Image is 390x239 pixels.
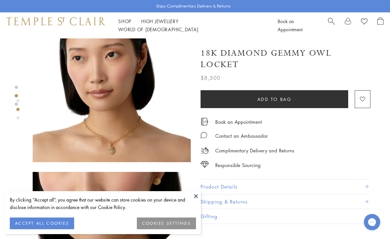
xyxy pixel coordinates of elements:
p: Enjoy Complimentary Delivery & Returns [156,3,231,9]
button: Product Details [201,179,370,194]
div: Product gallery navigation [16,98,20,125]
button: ACCEPT ALL COOKIES [10,218,74,229]
img: icon_delivery.svg [201,147,209,155]
a: High JewelleryHigh Jewellery [141,18,179,24]
button: Add to bag [201,90,348,108]
nav: Main navigation [118,17,263,34]
div: Responsible Sourcing [215,161,261,169]
a: World of [DEMOGRAPHIC_DATA]World of [DEMOGRAPHIC_DATA] [118,26,198,33]
iframe: Gorgias live chat messenger [361,212,383,232]
img: Temple St. Clair [7,17,105,25]
a: Book an Appointment [215,118,262,125]
img: icon_sourcing.svg [201,161,209,168]
a: Open Shopping Bag [377,17,383,34]
img: icon_appointment.svg [201,118,208,125]
button: Gifting [201,209,370,224]
button: Shipping & Returns [201,194,370,209]
span: $8,500 [201,74,220,82]
button: COOKIES SETTINGS [137,218,196,229]
a: Book an Appointment [278,18,302,33]
a: View Wishlist [361,17,367,27]
div: Contact an Ambassador [215,132,268,140]
p: Complimentary Delivery and Returns [215,147,294,155]
div: By clicking “Accept all”, you agree that our website can store cookies on your device and disclos... [10,196,196,211]
a: ShopShop [118,18,131,24]
h1: 18K Diamond Gemmy Owl Locket [201,48,370,70]
a: Search [328,17,335,34]
img: P31886-OWLLOC [33,5,191,162]
img: MessageIcon-01_2.svg [201,132,207,138]
span: Add to bag [257,96,292,103]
